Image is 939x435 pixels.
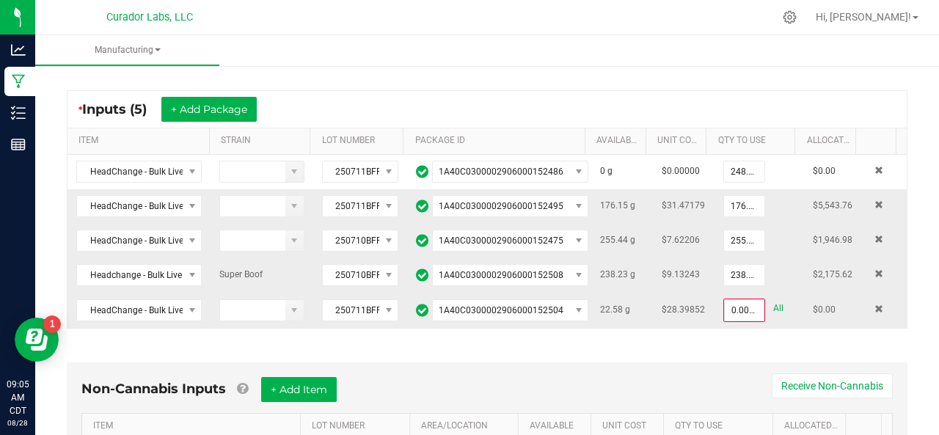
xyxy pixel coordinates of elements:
span: $1,946.98 [813,235,852,245]
a: Add Non-Cannabis items that were also consumed in the run (e.g. gloves and packaging); Also add N... [237,381,248,397]
span: $5,543.76 [813,200,852,211]
span: Non-Cannabis Inputs [81,381,226,397]
span: HeadChange - Bulk Live Rosin - Buff Cherry [77,230,183,251]
button: + Add Package [161,97,257,122]
span: 250710BFFSPRBF [323,265,379,285]
a: AREA/LOCATIONSortable [421,420,513,432]
span: $28.39852 [662,304,705,315]
span: $7.62206 [662,235,700,245]
span: g [630,200,635,211]
span: In Sync [416,301,428,319]
span: NO DATA FOUND [432,230,588,252]
span: Inputs (5) [82,101,161,117]
span: $0.00 [813,166,836,176]
span: 22.58 [600,304,623,315]
span: NO DATA FOUND [432,195,588,217]
a: Unit CostSortable [657,135,701,147]
span: $0.00 [813,304,836,315]
span: 176.15 [600,200,628,211]
span: HeadChange - Bulk Live Rosin Sauce - PEZ [77,300,183,321]
a: AVAILABLESortable [596,135,640,147]
span: $9.13243 [662,269,700,279]
span: HeadChange - Bulk Live Rosin - Pure [US_STATE] [77,196,183,216]
span: NO DATA FOUND [432,299,588,321]
span: Headchange - Bulk Live Rosin - Super Boof [77,265,183,285]
div: Manage settings [781,10,799,24]
inline-svg: Inventory [11,106,26,120]
a: QTY TO USESortable [718,135,790,147]
span: 1A40C0300002906000152495 [439,201,563,211]
a: Sortable [867,135,891,147]
span: HeadChange - Bulk Live Rosin - PEZ [77,161,183,182]
iframe: Resource center [15,318,59,362]
a: ITEMSortable [78,135,203,147]
span: NO DATA FOUND [432,161,588,183]
span: 250710BFFBFFCHRR [323,230,379,251]
iframe: Resource center unread badge [43,315,61,333]
inline-svg: Manufacturing [11,74,26,89]
a: QTY TO USESortable [675,420,767,432]
span: g [630,235,635,245]
span: In Sync [416,266,428,284]
span: 0 [600,166,605,176]
inline-svg: Analytics [11,43,26,57]
span: $2,175.62 [813,269,852,279]
span: g [607,166,613,176]
span: 255.44 [600,235,628,245]
a: AVAILABLESortable [530,420,585,432]
a: Manufacturing [35,35,219,66]
span: 1A40C0300002906000152508 [439,270,563,280]
span: In Sync [416,232,428,249]
button: + Add Item [261,377,337,402]
p: 09:05 AM CDT [7,378,29,417]
button: Receive Non-Cannabis [772,373,893,398]
p: 08/28 [7,417,29,428]
span: Manufacturing [35,44,219,56]
span: Curador Labs, LLC [106,11,193,23]
inline-svg: Reports [11,137,26,152]
span: 1A40C0300002906000152475 [439,235,563,246]
span: NO DATA FOUND [432,264,588,286]
span: In Sync [416,197,428,215]
span: $0.00000 [662,166,700,176]
span: g [630,269,635,279]
a: PACKAGE IDSortable [415,135,580,147]
a: Allocated CostSortable [807,135,850,147]
span: g [625,304,630,315]
a: Allocated CostSortable [784,420,839,432]
span: Hi, [PERSON_NAME]! [816,11,911,23]
a: LOT NUMBERSortable [322,135,398,147]
span: 250711BFFPRMCHGN [323,196,379,216]
span: 1A40C0300002906000152504 [439,305,563,315]
span: 1A40C0300002906000152486 [439,167,563,177]
a: All [773,299,783,318]
span: Super Boof [219,269,263,279]
span: 250711BFFPZ [323,161,379,182]
span: NO DATA FOUND [76,161,202,183]
span: 250711BFFPZ [323,300,379,321]
a: Sortable [857,420,876,432]
a: STRAINSortable [221,135,304,147]
span: In Sync [416,163,428,180]
a: LOT NUMBERSortable [312,420,403,432]
a: Unit CostSortable [602,420,657,432]
span: $31.47179 [662,200,705,211]
span: 238.23 [600,269,628,279]
a: ITEMSortable [93,420,294,432]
